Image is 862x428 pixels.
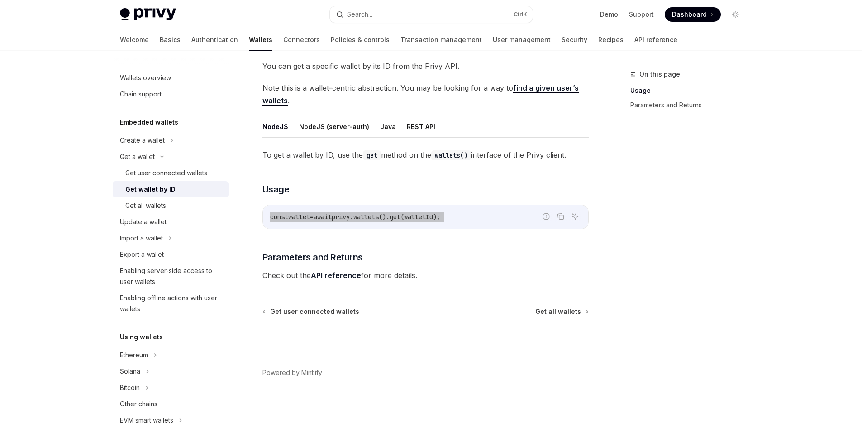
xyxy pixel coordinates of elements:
a: API reference [634,29,677,51]
span: Ctrl K [514,11,527,18]
button: REST API [407,116,435,137]
div: Get user connected wallets [125,168,207,178]
a: Other chains [113,396,229,412]
span: = [310,213,314,221]
span: get [390,213,400,221]
a: Authentication [191,29,238,51]
h5: Using wallets [120,332,163,342]
button: Ask AI [569,211,581,222]
div: Export a wallet [120,249,164,260]
a: Policies & controls [331,29,390,51]
button: NodeJS [262,116,288,137]
span: Usage [262,183,290,196]
div: Enabling server-side access to user wallets [120,265,223,287]
button: Ethereum [113,347,229,363]
span: Dashboard [672,10,707,19]
h5: Embedded wallets [120,117,178,128]
a: Get wallet by ID [113,181,229,197]
a: Dashboard [665,7,721,22]
span: Get user connected wallets [270,307,359,316]
button: Import a wallet [113,230,229,246]
a: Security [562,29,587,51]
a: Recipes [598,29,624,51]
span: const [270,213,288,221]
a: Wallets overview [113,70,229,86]
button: Search...CtrlK [330,6,533,23]
span: ); [433,213,440,221]
a: Connectors [283,29,320,51]
a: Update a wallet [113,214,229,230]
code: get [363,150,381,160]
span: wallets [353,213,379,221]
div: Wallets overview [120,72,171,83]
a: Parameters and Returns [630,98,750,112]
a: Enabling offline actions with user wallets [113,290,229,317]
div: Create a wallet [120,135,165,146]
button: Create a wallet [113,132,229,149]
div: Get a wallet [120,151,155,162]
a: Chain support [113,86,229,102]
span: . [350,213,353,221]
a: Demo [600,10,618,19]
div: Ethereum [120,350,148,361]
a: User management [493,29,551,51]
button: Copy the contents from the code block [555,211,567,222]
div: Chain support [120,89,162,100]
a: Welcome [120,29,149,51]
span: Note this is a wallet-centric abstraction. You may be looking for a way to . [262,82,589,107]
span: (). [379,213,390,221]
span: On this page [639,69,680,80]
span: To get a wallet by ID, use the method on the interface of the Privy client. [262,149,589,161]
span: wallet [288,213,310,221]
span: privy [332,213,350,221]
button: Get a wallet [113,149,229,165]
a: Usage [630,83,750,98]
button: Report incorrect code [540,211,552,222]
div: Solana [120,366,140,377]
button: Solana [113,363,229,380]
a: Get all wallets [113,197,229,214]
a: Export a wallet [113,246,229,263]
a: Basics [160,29,181,51]
div: Get all wallets [125,200,166,211]
a: Get all wallets [535,307,588,316]
div: Get wallet by ID [125,184,176,195]
div: Other chains [120,399,157,409]
div: Update a wallet [120,216,167,227]
button: NodeJS (server-auth) [299,116,369,137]
code: wallets() [431,150,471,160]
div: Bitcoin [120,382,140,393]
img: light logo [120,8,176,21]
div: Import a wallet [120,233,163,244]
button: Java [380,116,396,137]
span: Parameters and Returns [262,251,363,264]
div: Search... [347,9,372,20]
a: Powered by Mintlify [262,368,322,377]
div: Enabling offline actions with user wallets [120,293,223,314]
a: Support [629,10,654,19]
span: walletId [404,213,433,221]
button: Toggle dark mode [728,7,743,22]
span: Get all wallets [535,307,581,316]
a: Get user connected wallets [263,307,359,316]
a: Enabling server-side access to user wallets [113,263,229,290]
span: ( [400,213,404,221]
span: await [314,213,332,221]
span: Check out the for more details. [262,269,589,282]
div: EVM smart wallets [120,415,173,426]
button: Bitcoin [113,380,229,396]
span: You can get a specific wallet by its ID from the Privy API. [262,60,589,72]
a: Get user connected wallets [113,165,229,181]
a: Wallets [249,29,272,51]
a: API reference [311,271,361,280]
a: Transaction management [400,29,482,51]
